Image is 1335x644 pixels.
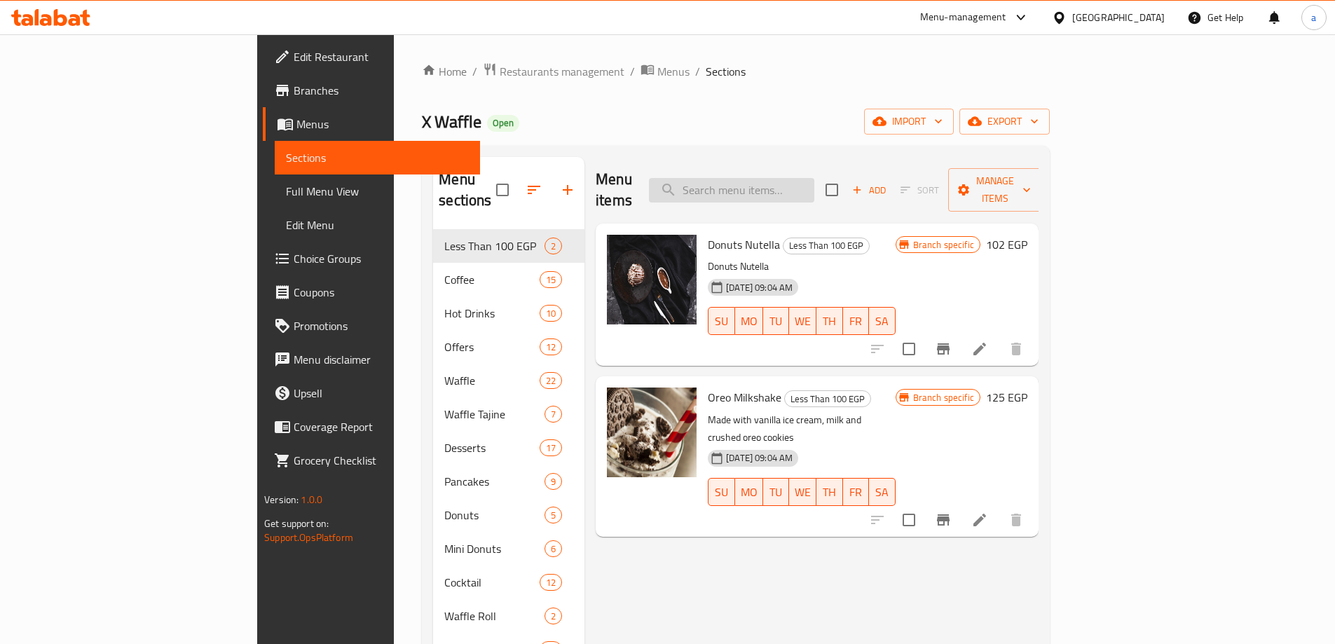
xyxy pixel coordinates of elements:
span: MO [741,482,758,502]
p: Donuts Nutella [708,258,896,275]
span: Restaurants management [500,63,624,80]
button: Branch-specific-item [926,503,960,537]
button: FR [843,478,870,506]
li: / [630,63,635,80]
span: WE [795,482,811,502]
span: Select section [817,175,847,205]
button: Add section [551,173,584,207]
span: Donuts [444,507,545,523]
div: [GEOGRAPHIC_DATA] [1072,10,1165,25]
div: Desserts17 [433,431,584,465]
span: Coverage Report [294,418,469,435]
a: Sections [275,141,480,174]
span: WE [795,311,811,331]
span: 22 [540,374,561,388]
div: items [540,271,562,288]
span: 1.0.0 [301,491,322,509]
button: Manage items [948,168,1042,212]
h6: 102 EGP [986,235,1027,254]
span: a [1311,10,1316,25]
button: TH [816,307,843,335]
a: Edit Menu [275,208,480,242]
span: Cocktail [444,574,540,591]
div: Offers12 [433,330,584,364]
span: 5 [545,509,561,522]
span: 15 [540,273,561,287]
span: 2 [545,610,561,623]
span: Full Menu View [286,183,469,200]
span: TH [822,311,837,331]
div: Waffle Tajine7 [433,397,584,431]
p: Made with vanilla ice cream, milk and crushed oreo cookies [708,411,896,446]
span: 7 [545,408,561,421]
span: Mini Donuts [444,540,545,557]
span: 9 [545,475,561,488]
button: TU [763,307,790,335]
div: Mini Donuts6 [433,532,584,566]
div: Waffle Tajine [444,406,545,423]
button: TH [816,478,843,506]
button: SU [708,307,734,335]
button: SU [708,478,734,506]
span: Donuts Nutella [708,234,780,255]
span: 17 [540,441,561,455]
span: [DATE] 09:04 AM [720,281,798,294]
span: Select to update [894,334,924,364]
a: Full Menu View [275,174,480,208]
button: SA [869,478,896,506]
div: items [540,372,562,389]
button: delete [999,332,1033,366]
button: WE [789,478,816,506]
span: SU [714,311,729,331]
div: items [540,574,562,591]
span: export [971,113,1039,130]
span: Upsell [294,385,469,402]
div: Less Than 100 EGP [784,390,871,407]
span: Menus [296,116,469,132]
span: Edit Restaurant [294,48,469,65]
div: Open [487,115,519,132]
button: delete [999,503,1033,537]
span: Menu disclaimer [294,351,469,368]
a: Coverage Report [263,410,480,444]
div: Pancakes [444,473,545,490]
div: Cocktail12 [433,566,584,599]
span: TH [822,482,837,502]
span: SU [714,482,729,502]
h2: Menu items [596,169,632,211]
span: Open [487,117,519,129]
a: Edit menu item [971,512,988,528]
a: Promotions [263,309,480,343]
a: Support.OpsPlatform [264,528,353,547]
span: Oreo Milkshake [708,387,781,408]
a: Grocery Checklist [263,444,480,477]
button: MO [735,307,763,335]
span: Coupons [294,284,469,301]
span: Less Than 100 EGP [783,238,869,254]
span: Coffee [444,271,540,288]
div: items [540,338,562,355]
span: SA [875,311,890,331]
span: Offers [444,338,540,355]
span: 12 [540,341,561,354]
span: Add item [847,179,891,201]
span: Promotions [294,317,469,334]
button: export [959,109,1050,135]
span: Desserts [444,439,540,456]
input: search [649,178,814,203]
span: Waffle [444,372,540,389]
span: [DATE] 09:04 AM [720,451,798,465]
span: Menus [657,63,690,80]
span: Select section first [891,179,948,201]
span: Choice Groups [294,250,469,267]
span: Get support on: [264,514,329,533]
button: FR [843,307,870,335]
div: items [540,305,562,322]
button: import [864,109,954,135]
button: Add [847,179,891,201]
button: TU [763,478,790,506]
